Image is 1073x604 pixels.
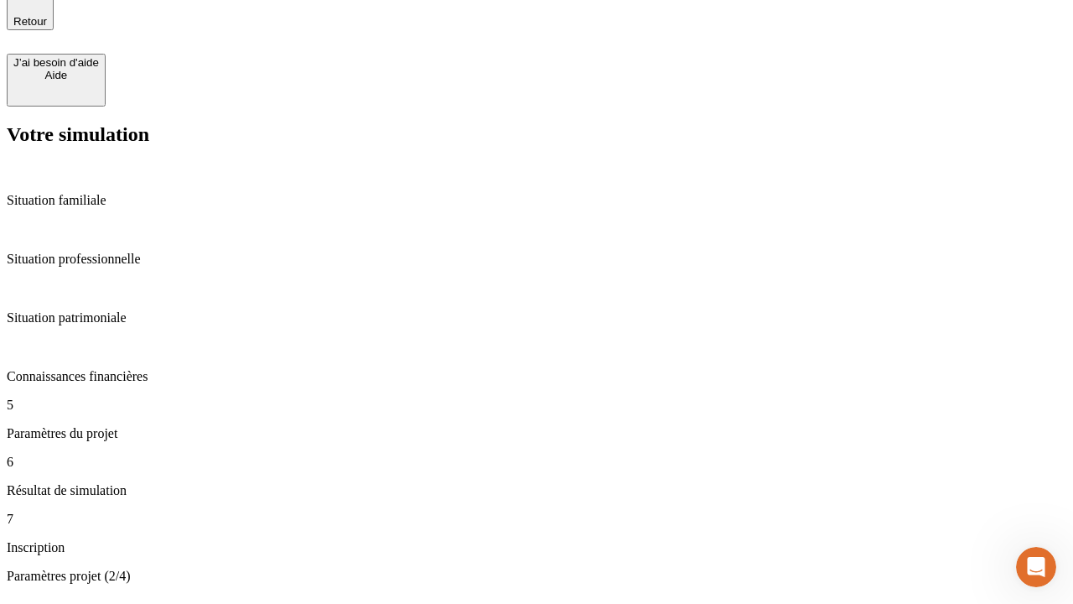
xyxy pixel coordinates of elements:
[7,540,1066,555] p: Inscription
[7,123,1066,146] h2: Votre simulation
[7,54,106,107] button: J’ai besoin d'aideAide
[13,15,47,28] span: Retour
[7,512,1066,527] p: 7
[7,369,1066,384] p: Connaissances financières
[7,252,1066,267] p: Situation professionnelle
[7,193,1066,208] p: Situation familiale
[7,455,1066,470] p: 6
[7,426,1066,441] p: Paramètres du projet
[13,56,99,69] div: J’ai besoin d'aide
[7,569,1066,584] p: Paramètres projet (2/4)
[7,483,1066,498] p: Résultat de simulation
[7,398,1066,413] p: 5
[7,310,1066,325] p: Situation patrimoniale
[1016,547,1056,587] iframe: Intercom live chat
[13,69,99,81] div: Aide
